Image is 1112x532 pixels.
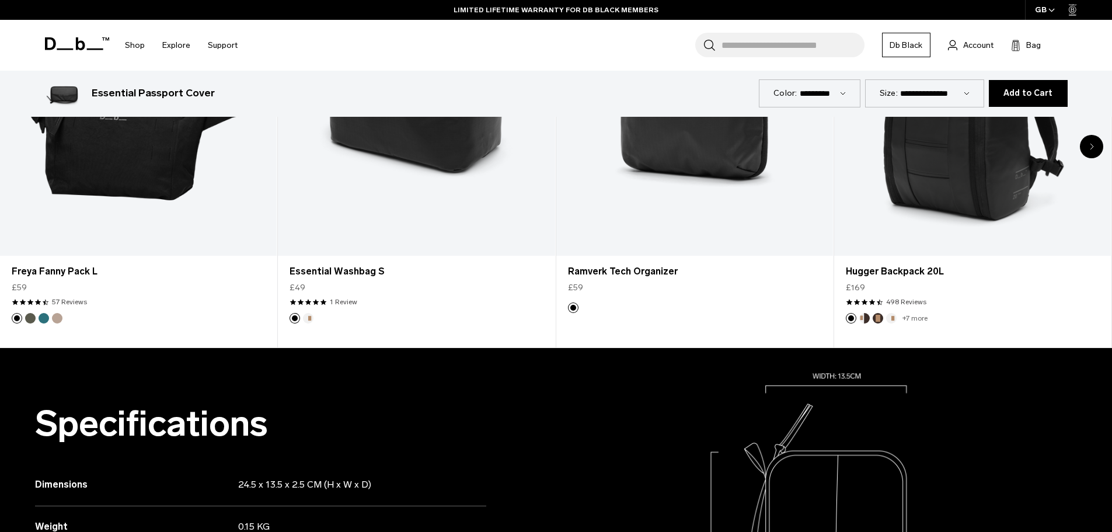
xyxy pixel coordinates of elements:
[846,265,1099,279] a: Hugger Backpack 20L
[1080,135,1103,158] div: Next slide
[25,313,36,324] button: Moss Green
[568,265,821,279] a: Ramverk Tech Organizer
[92,86,215,101] h3: Essential Passport Cover
[568,281,583,294] span: £59
[52,313,62,324] button: Fogbow Beige
[963,39,994,51] span: Account
[330,297,357,307] a: 1 reviews
[45,75,82,112] img: Essential Passport Cover Black Out
[12,265,265,279] a: Freya Fanny Pack L
[290,281,305,294] span: £49
[116,20,246,71] nav: Main Navigation
[12,281,27,294] span: £59
[1003,89,1053,98] span: Add to Cart
[39,313,49,324] button: Midnight Teal
[35,404,486,443] h2: Specifications
[873,313,883,324] button: Espresso
[290,313,300,324] button: Black Out
[886,297,926,307] a: 498 reviews
[290,265,543,279] a: Essential Washbag S
[162,25,190,66] a: Explore
[882,33,930,57] a: Db Black
[303,313,313,324] button: Oatmilk
[52,297,87,307] a: 57 reviews
[880,87,898,99] label: Size:
[902,314,928,322] a: +7 more
[12,313,22,324] button: Black Out
[125,25,145,66] a: Shop
[773,87,797,99] label: Color:
[859,313,870,324] button: Cappuccino
[35,478,238,492] h3: Dimensions
[568,302,578,313] button: Black Out
[989,80,1068,107] button: Add to Cart
[1011,38,1041,52] button: Bag
[454,5,658,15] a: LIMITED LIFETIME WARRANTY FOR DB BLACK MEMBERS
[238,478,463,492] p: 24.5 x 13.5 x 2.5 CM (H x W x D)
[846,313,856,324] button: Black Out
[208,25,238,66] a: Support
[1026,39,1041,51] span: Bag
[948,38,994,52] a: Account
[846,281,865,294] span: £169
[886,313,897,324] button: Oatmilk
